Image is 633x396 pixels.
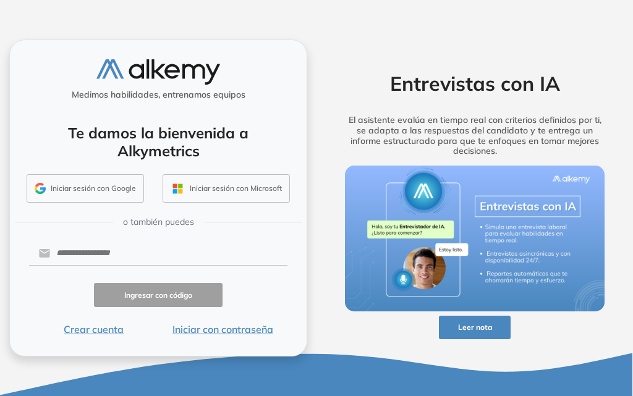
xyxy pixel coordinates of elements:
[571,337,633,396] iframe: Chat Widget
[35,183,46,194] img: GMAIL_ICON
[439,316,511,340] button: Leer nota
[571,337,633,396] div: Widget de chat
[123,216,194,229] span: o también puedes
[15,90,302,100] h5: Medimos habilidades, entrenamos equipos
[96,59,220,85] img: logo-alkemy
[345,166,604,311] img: img-more-info
[171,182,185,196] img: OUTLOOK_ICON
[158,322,287,337] button: Iniciar con contraseña
[163,174,290,203] button: Iniciar sesión con Microsoft
[94,283,223,307] button: Ingresar con código
[331,72,619,95] h2: Entrevistas con IA
[331,115,619,156] h5: El asistente evalúa en tiempo real con criterios definidos por ti, se adapta a las respuestas del...
[29,322,158,337] button: Crear cuenta
[27,174,144,203] button: Iniciar sesión con Google
[26,124,291,160] h4: Te damos la bienvenida a Alkymetrics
